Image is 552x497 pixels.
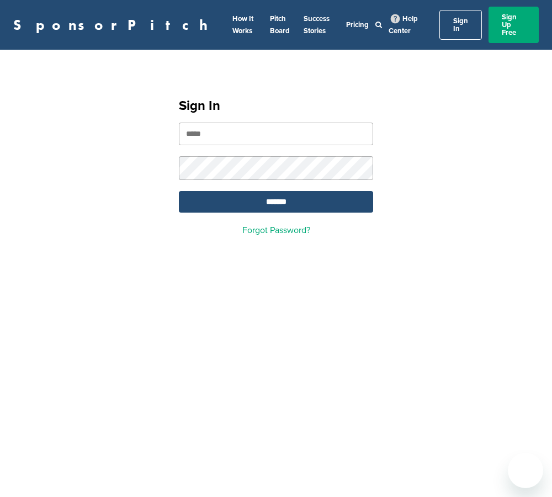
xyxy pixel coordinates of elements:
a: Pitch Board [270,14,290,35]
a: Help Center [389,12,418,38]
a: Sign In [439,10,482,40]
iframe: Button to launch messaging window [508,453,543,488]
a: How It Works [232,14,253,35]
a: Forgot Password? [242,225,310,236]
h1: Sign In [179,96,373,116]
a: SponsorPitch [13,18,215,32]
a: Pricing [346,20,369,29]
a: Sign Up Free [489,7,539,43]
a: Success Stories [304,14,330,35]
